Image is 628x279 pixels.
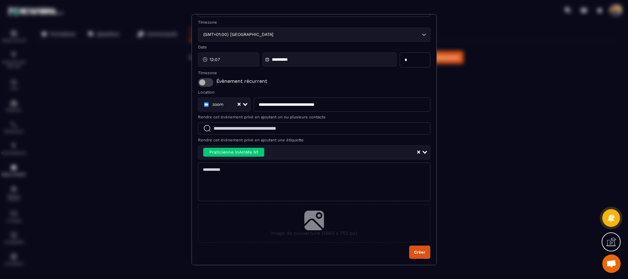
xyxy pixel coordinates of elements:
button: Clear Selected [417,150,420,155]
span: zoom [212,101,223,108]
span: Évènement récurrent [216,78,267,87]
button: Clear Selected [238,102,241,107]
input: Search for option [275,31,420,38]
label: Rendre cet événement privé en ajoutant un ou plusieurs contacts [198,115,430,119]
span: (GMT+01:00) [GEOGRAPHIC_DATA] [202,31,275,38]
div: Praticienne InAmMa N1 [203,148,264,157]
a: Ouvrir le chat [602,254,621,273]
input: Search for option [225,101,237,108]
label: Date [198,45,430,49]
label: Timezone [198,20,430,25]
label: Timezone [198,71,430,75]
div: Search for option [198,145,430,159]
button: Créer [409,246,430,259]
label: Location [198,90,430,94]
span: image de couverture (1460 x 752 px) [271,230,357,236]
div: Search for option [198,97,251,112]
div: Search for option [198,28,430,42]
label: Rendre cet événement privé en ajoutant une étiquette [198,138,430,142]
input: Search for option [266,147,417,157]
span: 12:07 [210,56,220,63]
